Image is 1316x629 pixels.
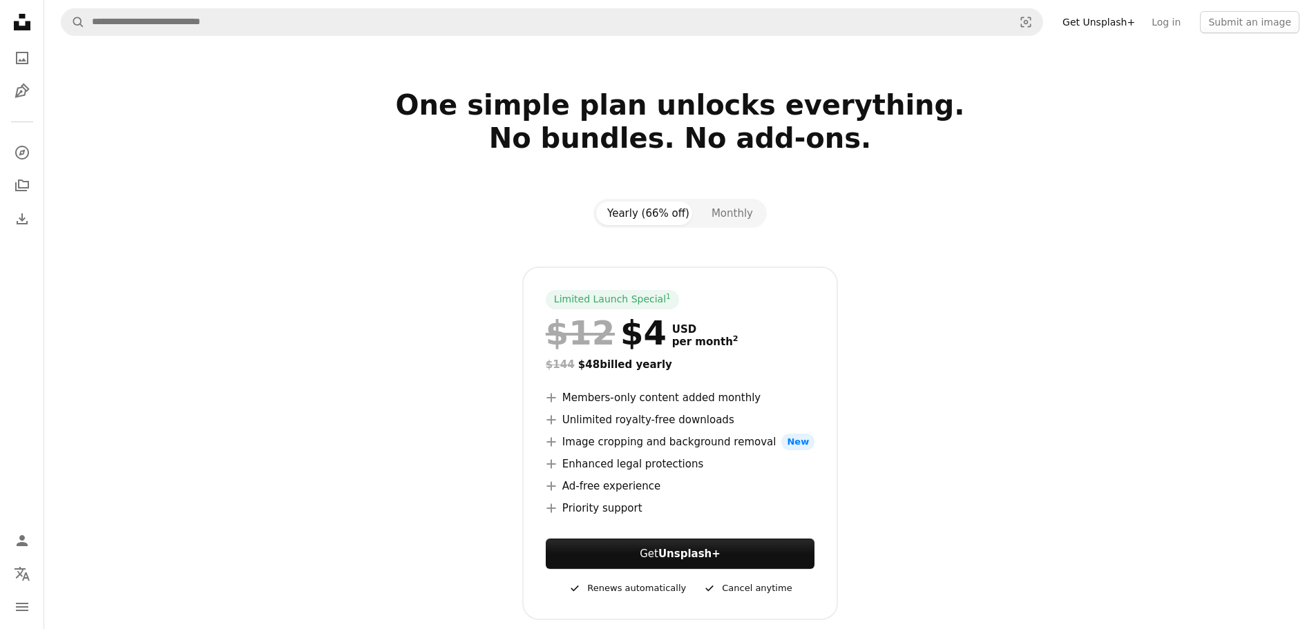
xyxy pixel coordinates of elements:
button: Search Unsplash [61,9,85,35]
div: Limited Launch Special [546,290,679,309]
a: Collections [8,172,36,200]
li: Image cropping and background removal [546,434,814,450]
a: Photos [8,44,36,72]
div: Cancel anytime [703,580,792,597]
li: Enhanced legal protections [546,456,814,472]
sup: 1 [666,292,671,300]
a: Explore [8,139,36,166]
a: Get Unsplash+ [1054,11,1143,33]
div: Renews automatically [568,580,686,597]
button: Submit an image [1200,11,1299,33]
a: Home — Unsplash [8,8,36,39]
button: Visual search [1009,9,1042,35]
a: Download History [8,205,36,233]
a: Log in [1143,11,1189,33]
strong: Unsplash+ [658,548,721,560]
button: Menu [8,593,36,621]
span: $12 [546,315,615,351]
li: Unlimited royalty-free downloads [546,412,814,428]
span: New [781,434,814,450]
button: GetUnsplash+ [546,539,814,569]
form: Find visuals sitewide [61,8,1043,36]
span: per month [672,336,738,348]
div: $4 [546,315,667,351]
li: Ad-free experience [546,478,814,494]
span: USD [672,323,738,336]
sup: 2 [733,334,738,343]
div: $48 billed yearly [546,356,814,373]
button: Yearly (66% off) [596,202,700,225]
a: 1 [663,293,674,307]
li: Members-only content added monthly [546,389,814,406]
li: Priority support [546,500,814,516]
span: $144 [546,358,575,371]
a: 2 [730,336,741,348]
button: Monthly [700,202,764,225]
a: Log in / Sign up [8,527,36,554]
button: Language [8,560,36,588]
a: Illustrations [8,77,36,105]
h2: One simple plan unlocks everything. No bundles. No add-ons. [236,88,1125,188]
